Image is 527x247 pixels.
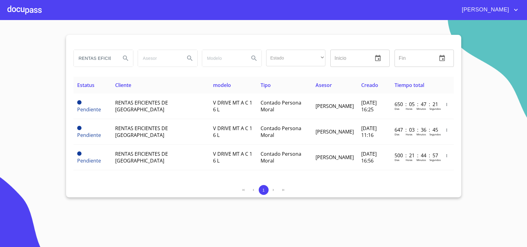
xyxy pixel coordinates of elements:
p: Dias [395,158,399,162]
p: 647 : 03 : 36 : 45 [395,126,436,133]
span: modelo [213,82,231,89]
span: [PERSON_NAME] [316,154,354,161]
span: [DATE] 16:25 [361,99,377,113]
p: Minutos [416,133,426,136]
span: V DRIVE MT A C 1 6 L [213,150,252,164]
span: [DATE] 16:56 [361,150,377,164]
span: Pendiente [77,100,82,105]
span: V DRIVE MT A C 1 6 L [213,99,252,113]
span: Tiempo total [395,82,424,89]
span: V DRIVE MT A C 1 6 L [213,125,252,138]
p: Dias [395,107,399,110]
p: Horas [406,158,412,162]
p: Dias [395,133,399,136]
p: Horas [406,133,412,136]
p: Segundos [429,133,441,136]
span: Pendiente [77,132,101,138]
button: Search [182,51,197,66]
button: 1 [259,185,269,195]
span: RENTAS EFICIENTES DE [GEOGRAPHIC_DATA] [115,150,168,164]
span: RENTAS EFICIENTES DE [GEOGRAPHIC_DATA] [115,125,168,138]
p: Segundos [429,107,441,110]
span: [PERSON_NAME] [316,103,354,109]
input: search [74,50,116,67]
span: [PERSON_NAME] [316,128,354,135]
p: Segundos [429,158,441,162]
span: Estatus [77,82,94,89]
p: Minutos [416,107,426,110]
span: Creado [361,82,378,89]
span: Asesor [316,82,332,89]
button: Search [247,51,261,66]
p: Horas [406,107,412,110]
span: Pendiente [77,151,82,156]
span: Tipo [261,82,271,89]
span: RENTAS EFICIENTES DE [GEOGRAPHIC_DATA] [115,99,168,113]
span: Pendiente [77,157,101,164]
span: Contado Persona Moral [261,99,301,113]
span: Cliente [115,82,131,89]
span: Pendiente [77,126,82,130]
span: [PERSON_NAME] [457,5,512,15]
span: 1 [262,188,265,192]
input: search [202,50,244,67]
input: search [138,50,180,67]
span: Contado Persona Moral [261,125,301,138]
button: Search [118,51,133,66]
p: 500 : 21 : 44 : 57 [395,152,436,159]
div: ​ [266,50,325,66]
p: Minutos [416,158,426,162]
p: 650 : 05 : 47 : 21 [395,101,436,108]
span: [DATE] 11:16 [361,125,377,138]
span: Pendiente [77,106,101,113]
span: Contado Persona Moral [261,150,301,164]
button: account of current user [457,5,520,15]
